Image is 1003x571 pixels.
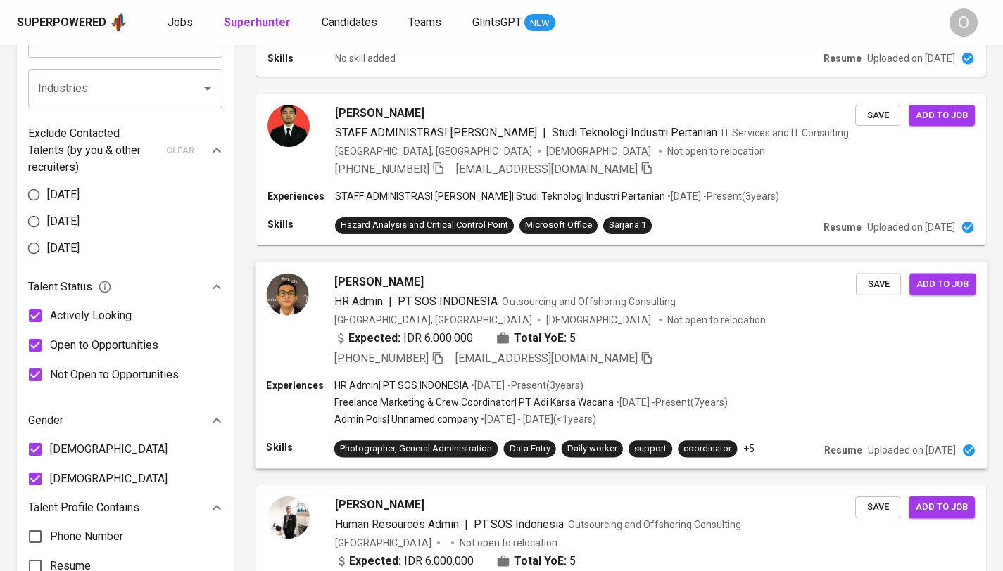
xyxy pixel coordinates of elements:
button: Save [855,105,900,127]
p: STAFF ADMINISTRASI [PERSON_NAME] | Studi Teknologi Industri Pertanian [335,189,665,203]
div: support [634,442,667,456]
p: • [DATE] - Present ( 3 years ) [469,378,583,392]
span: | [465,516,468,533]
span: Open to Opportunities [50,337,158,354]
button: Save [856,273,901,295]
div: Gender [28,406,222,435]
a: Teams [408,14,444,32]
p: Not open to relocation [667,144,765,158]
span: [PERSON_NAME] [334,273,424,290]
span: 5 [569,330,576,347]
span: | [389,293,392,309]
div: Sarjana 1 [609,219,646,232]
span: Outsourcing and Offshoring Consulting [568,519,741,530]
p: Experiences [267,189,335,203]
span: Add to job [916,108,968,124]
p: Freelance Marketing & Crew Coordinator | PT Adi Karsa Wacana [334,395,614,409]
button: Open [198,79,217,98]
span: [PHONE_NUMBER] [335,162,429,176]
p: • [DATE] - [DATE] ( <1 years ) [479,412,595,426]
p: Skills [267,217,335,231]
p: HR Admin | PT SOS INDONESIA [334,378,469,392]
p: Uploaded on [DATE] [868,443,956,457]
a: [PERSON_NAME]HR Admin|PT SOS INDONESIAOutsourcing and Offshoring Consulting[GEOGRAPHIC_DATA], [GE... [256,262,986,468]
div: Hazard Analysis and Critical Control Point [341,219,508,232]
span: PT SOS Indonesia [474,518,564,531]
div: [GEOGRAPHIC_DATA] [335,536,431,550]
span: IT Services and IT Consulting [721,127,849,139]
b: Expected: [348,330,400,347]
span: Outsourcing and Offshoring Consulting [502,295,676,307]
div: [GEOGRAPHIC_DATA], [GEOGRAPHIC_DATA] [335,144,532,158]
span: HR Admin [334,294,383,307]
span: Teams [408,15,441,29]
div: O [950,8,978,37]
p: • [DATE] - Present ( 3 years ) [665,189,779,203]
div: Talent Status [28,273,222,301]
button: Add to job [909,496,975,518]
p: Skills [267,51,335,65]
div: Microsoft Office [525,219,592,232]
span: [DATE] [47,213,80,230]
a: [PERSON_NAME]STAFF ADMINISTRASI [PERSON_NAME]|Studi Teknologi Industri PertanianIT Services and I... [256,94,986,245]
p: +5 [743,442,755,456]
button: Save [855,496,900,518]
p: • [DATE] - Present ( 7 years ) [614,395,728,409]
span: Candidates [322,15,377,29]
div: IDR 6.000.000 [334,330,474,347]
span: [EMAIL_ADDRESS][DOMAIN_NAME] [456,162,638,176]
p: Gender [28,412,63,429]
a: GlintsGPT NEW [472,14,555,32]
p: Admin Polis | Unnamed company [334,412,479,426]
span: Add to job [916,276,969,292]
span: Jobs [168,15,193,29]
span: [PERSON_NAME] [335,105,424,122]
span: Human Resources Admin [335,518,459,531]
div: Talent Profile Contains [28,494,222,522]
p: No skill added [335,51,396,65]
div: Data Entry [510,442,550,456]
div: Exclude Contacted Talents (by you & other recruiters)clear [28,125,222,176]
p: Uploaded on [DATE] [867,51,955,65]
img: c5f44ea35e35c0ae71332a3f36d4ff5e.jpeg [267,105,310,147]
div: Daily worker [567,442,617,456]
p: Experiences [266,378,334,392]
span: | [543,124,546,141]
b: Total YoE: [514,330,567,347]
a: Superpoweredapp logo [17,12,128,33]
span: STAFF ADMINISTRASI [PERSON_NAME] [335,126,537,139]
img: 94b98c488b046e1370db884656f734e2.jpg [267,496,310,539]
span: Save [862,499,893,515]
span: NEW [524,16,555,30]
img: 0be57db269734daf5bc57a58cc78dea8.jpeg [266,273,308,315]
span: [DEMOGRAPHIC_DATA] [50,441,168,458]
span: [EMAIL_ADDRESS][DOMAIN_NAME] [455,352,638,365]
span: 5 [569,553,576,570]
span: Save [862,108,893,124]
b: Total YoE: [514,553,567,570]
span: Talent Status [28,278,112,295]
span: [DEMOGRAPHIC_DATA] [50,470,168,487]
p: Talent Profile Contains [28,499,139,516]
a: Superhunter [224,14,294,32]
span: [DATE] [47,240,80,257]
span: Save [863,276,894,292]
p: Resume [824,443,862,457]
span: [DATE] [47,186,80,203]
p: Resume [824,220,862,234]
div: IDR 6.000.000 [335,553,474,570]
b: Expected: [349,553,401,570]
span: PT SOS INDONESIA [398,294,498,307]
div: [GEOGRAPHIC_DATA], [GEOGRAPHIC_DATA] [334,312,532,326]
div: coordinator [683,442,731,456]
a: Candidates [322,14,380,32]
div: Photographer, General Administration [340,442,493,456]
span: [DEMOGRAPHIC_DATA] [546,312,653,326]
span: Add to job [916,499,968,515]
p: Not open to relocation [667,312,765,326]
span: [DEMOGRAPHIC_DATA] [546,144,653,158]
span: Studi Teknologi Industri Pertanian [552,126,717,139]
span: Not Open to Opportunities [50,366,179,383]
p: Exclude Contacted Talents (by you & other recruiters) [28,125,158,176]
p: Skills [266,440,334,454]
